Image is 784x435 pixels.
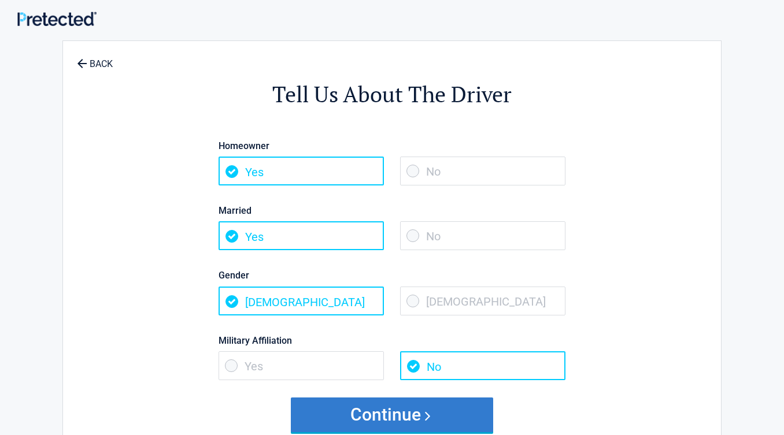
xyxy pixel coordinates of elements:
button: Continue [291,397,493,432]
label: Military Affiliation [219,333,565,348]
label: Homeowner [219,138,565,154]
img: Main Logo [17,12,97,26]
span: [DEMOGRAPHIC_DATA] [219,287,384,315]
span: No [400,221,565,250]
span: No [400,351,565,380]
label: Married [219,203,565,218]
a: BACK [75,49,115,69]
span: Yes [219,157,384,185]
span: Yes [219,221,384,250]
span: Yes [219,351,384,380]
span: No [400,157,565,185]
h2: Tell Us About The Driver [127,80,657,109]
span: [DEMOGRAPHIC_DATA] [400,287,565,315]
label: Gender [219,267,565,283]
